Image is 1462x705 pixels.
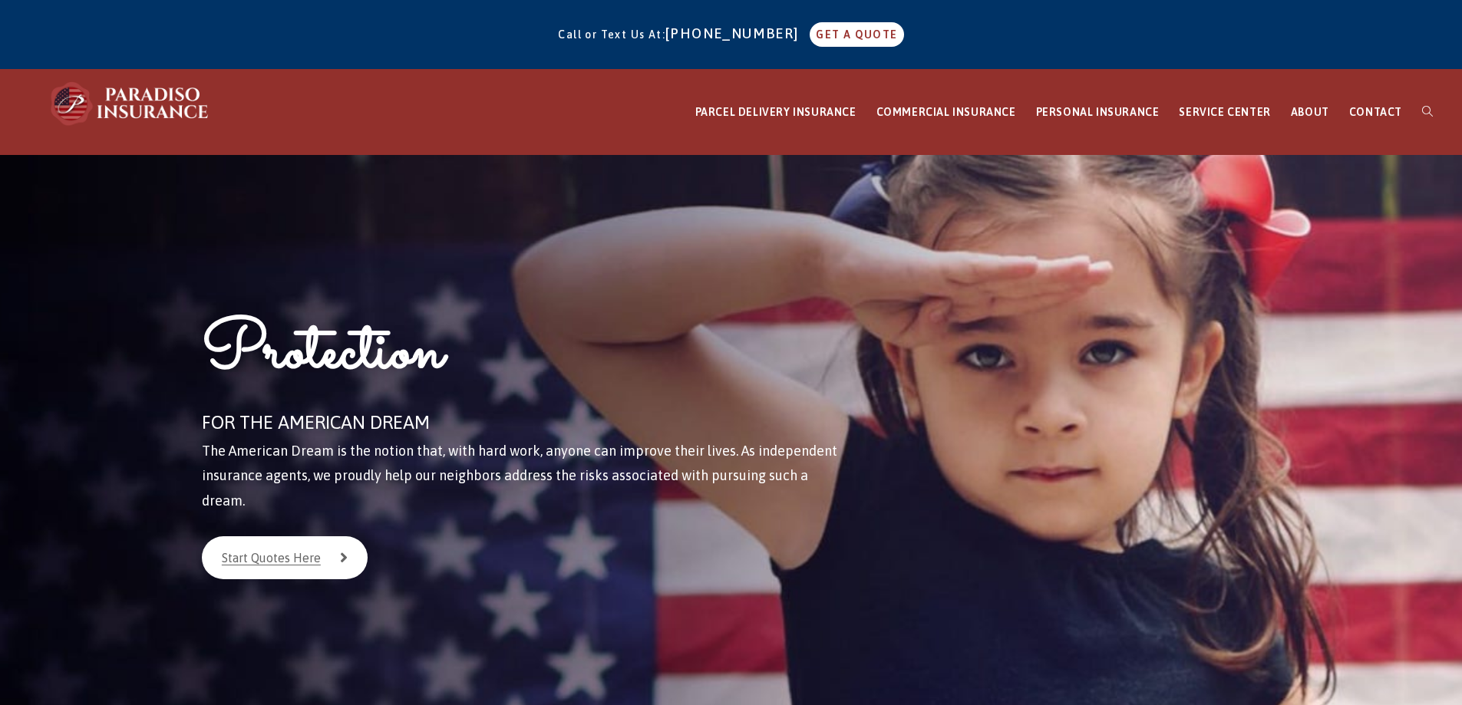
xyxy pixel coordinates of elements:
span: COMMERCIAL INSURANCE [876,106,1016,118]
span: FOR THE AMERICAN DREAM [202,412,430,433]
span: SERVICE CENTER [1179,106,1270,118]
a: ABOUT [1281,70,1339,155]
span: Call or Text Us At: [558,28,665,41]
a: PARCEL DELIVERY INSURANCE [685,70,866,155]
span: The American Dream is the notion that, with hard work, anyone can improve their lives. As indepen... [202,443,837,509]
img: Paradiso Insurance [46,81,215,127]
h1: Protection [202,308,844,406]
a: CONTACT [1339,70,1412,155]
a: GET A QUOTE [810,22,903,47]
a: Start Quotes Here [202,536,368,579]
a: SERVICE CENTER [1169,70,1280,155]
span: ABOUT [1291,106,1329,118]
a: PERSONAL INSURANCE [1026,70,1170,155]
a: [PHONE_NUMBER] [665,25,807,41]
a: COMMERCIAL INSURANCE [866,70,1026,155]
span: PARCEL DELIVERY INSURANCE [695,106,856,118]
span: PERSONAL INSURANCE [1036,106,1160,118]
span: CONTACT [1349,106,1402,118]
